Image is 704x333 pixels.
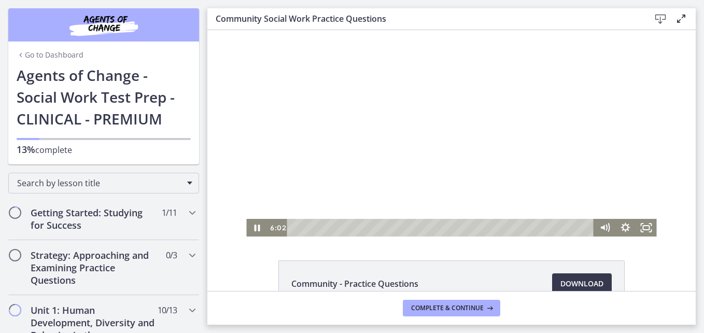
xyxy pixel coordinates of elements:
[17,64,191,130] h1: Agents of Change - Social Work Test Prep - CLINICAL - PREMIUM
[17,50,83,60] a: Go to Dashboard
[158,304,177,316] span: 10 / 13
[8,173,199,193] div: Search by lesson title
[207,30,696,237] iframe: Video Lesson
[17,177,182,189] span: Search by lesson title
[17,143,191,156] p: complete
[162,206,177,219] span: 1 / 11
[31,249,157,286] h2: Strategy: Approaching and Examining Practice Questions
[166,249,177,261] span: 0 / 3
[17,143,35,156] span: 13%
[387,189,408,206] button: Mute
[552,273,612,294] a: Download
[31,206,157,231] h2: Getting Started: Studying for Success
[560,277,603,290] span: Download
[41,12,166,37] img: Agents of Change
[216,12,633,25] h3: Community Social Work Practice Questions
[411,304,484,312] span: Complete & continue
[429,189,449,206] button: Fullscreen
[403,300,500,316] button: Complete & continue
[291,277,418,290] span: Community - Practice Questions
[408,189,429,206] button: Show settings menu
